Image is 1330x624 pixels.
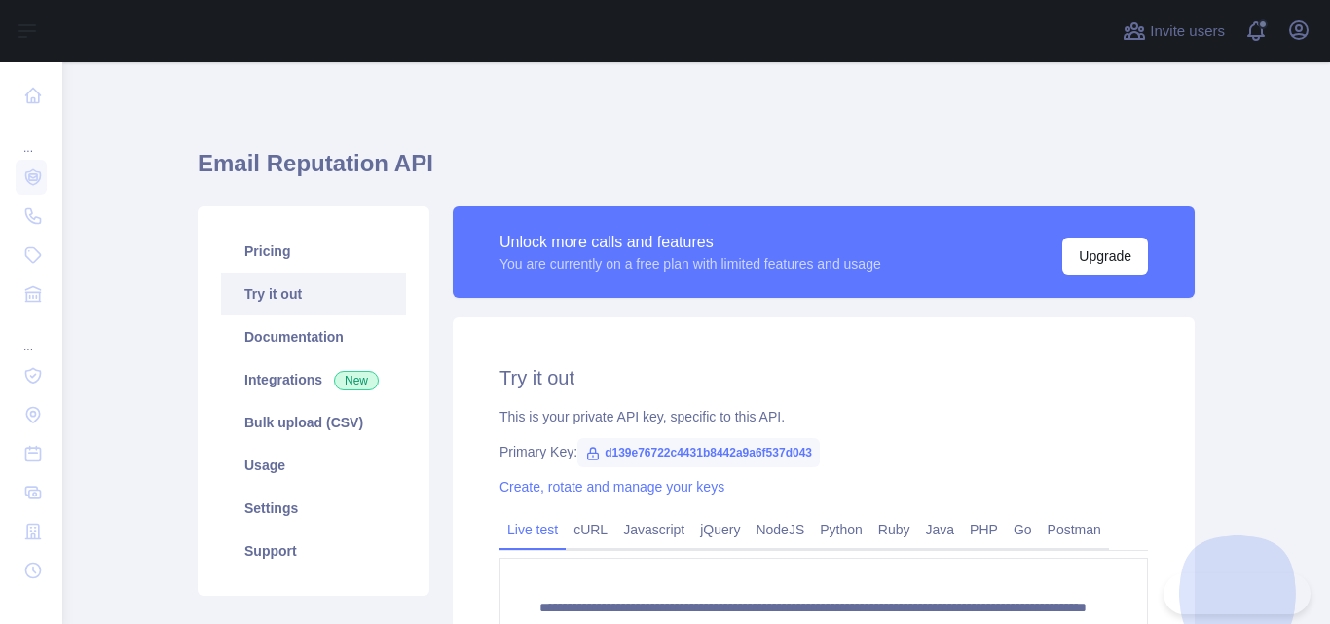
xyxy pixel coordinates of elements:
a: Settings [221,487,406,530]
a: Python [812,514,870,545]
iframe: Toggle Customer Support [1164,573,1311,614]
a: Integrations New [221,358,406,401]
a: jQuery [692,514,748,545]
a: PHP [962,514,1006,545]
a: NodeJS [748,514,812,545]
h1: Email Reputation API [198,148,1195,195]
h2: Try it out [499,364,1148,391]
a: Pricing [221,230,406,273]
a: cURL [566,514,615,545]
a: Bulk upload (CSV) [221,401,406,444]
div: Primary Key: [499,442,1148,461]
a: Try it out [221,273,406,315]
a: Create, rotate and manage your keys [499,479,724,495]
a: Documentation [221,315,406,358]
span: New [334,371,379,390]
div: Unlock more calls and features [499,231,881,254]
div: You are currently on a free plan with limited features and usage [499,254,881,274]
a: Go [1006,514,1040,545]
button: Upgrade [1062,238,1148,275]
a: Support [221,530,406,572]
a: Postman [1040,514,1109,545]
div: ... [16,315,47,354]
button: Invite users [1119,16,1229,47]
a: Javascript [615,514,692,545]
span: d139e76722c4431b8442a9a6f537d043 [577,438,820,467]
a: Ruby [870,514,918,545]
a: Live test [499,514,566,545]
div: ... [16,117,47,156]
a: Usage [221,444,406,487]
div: This is your private API key, specific to this API. [499,407,1148,426]
a: Java [918,514,963,545]
span: Invite users [1150,20,1225,43]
